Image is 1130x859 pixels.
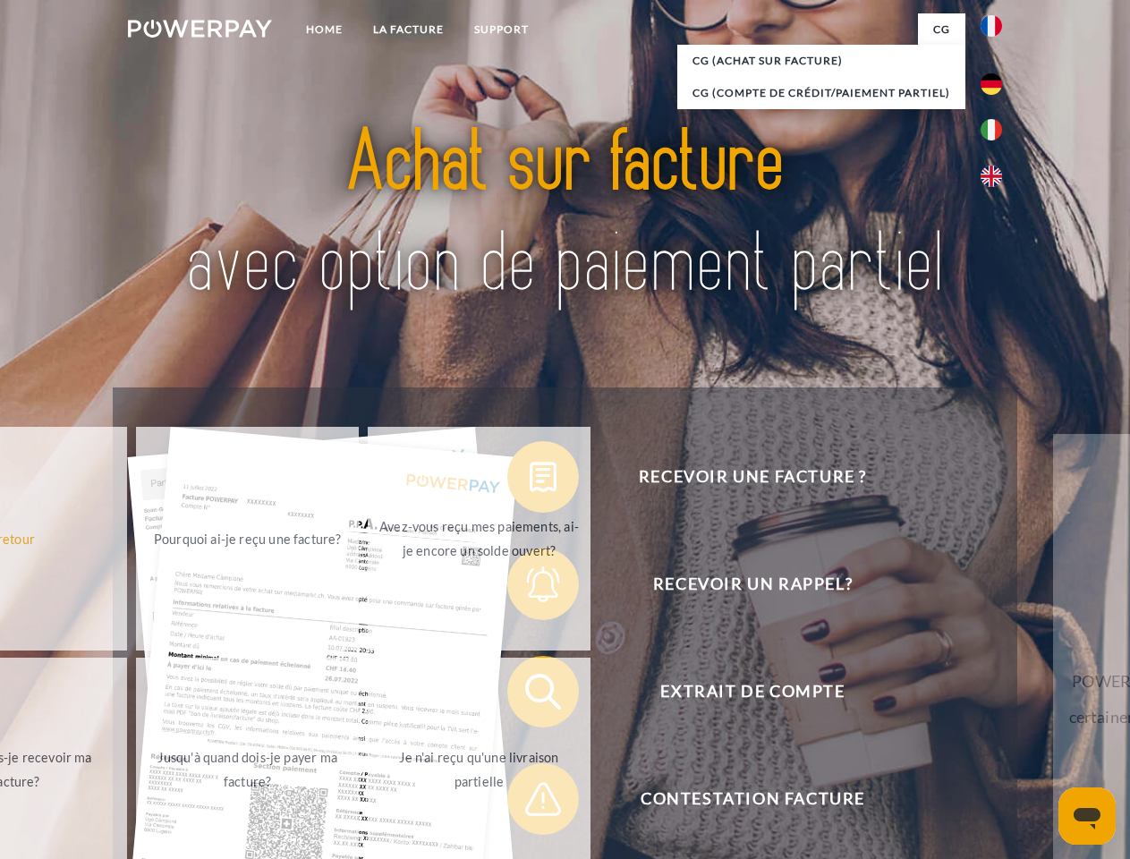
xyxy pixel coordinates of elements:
[981,166,1002,187] img: en
[147,526,348,550] div: Pourquoi ai-je reçu une facture?
[378,515,580,563] div: Avez-vous reçu mes paiements, ai-je encore un solde ouvert?
[677,45,965,77] a: CG (achat sur facture)
[368,427,590,651] a: Avez-vous reçu mes paiements, ai-je encore un solde ouvert?
[533,763,972,835] span: Contestation Facture
[1058,787,1116,845] iframe: Bouton de lancement de la fenêtre de messagerie
[981,15,1002,37] img: fr
[507,763,973,835] button: Contestation Facture
[459,13,544,46] a: Support
[507,656,973,727] button: Extrait de compte
[358,13,459,46] a: LA FACTURE
[128,20,272,38] img: logo-powerpay-white.svg
[533,656,972,727] span: Extrait de compte
[981,119,1002,140] img: it
[677,77,965,109] a: CG (Compte de crédit/paiement partiel)
[291,13,358,46] a: Home
[378,745,580,794] div: Je n'ai reçu qu'une livraison partielle
[171,86,959,343] img: title-powerpay_fr.svg
[918,13,965,46] a: CG
[981,73,1002,95] img: de
[147,745,348,794] div: Jusqu'à quand dois-je payer ma facture?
